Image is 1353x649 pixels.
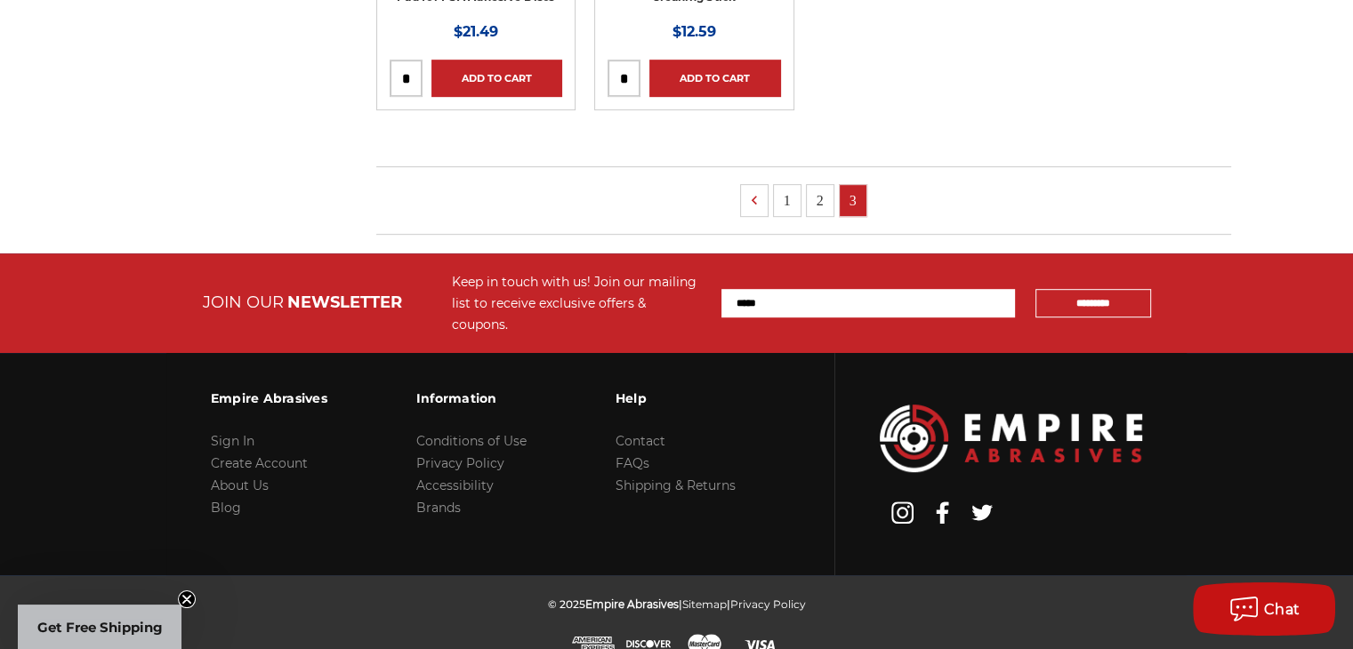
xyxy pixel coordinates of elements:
[880,405,1142,472] img: Empire Abrasives Logo Image
[616,433,665,449] a: Contact
[416,380,527,417] h3: Information
[1193,582,1335,636] button: Chat
[211,477,269,493] a: About Us
[431,60,562,97] a: Add to Cart
[211,380,327,417] h3: Empire Abrasives
[548,593,806,615] p: © 2025 | |
[203,292,284,312] span: JOIN OUR
[840,185,866,216] a: 3
[178,590,196,608] button: Close teaser
[585,597,679,611] span: Empire Abrasives
[18,605,181,649] div: Get Free ShippingClose teaser
[649,60,780,97] a: Add to Cart
[807,185,834,216] a: 2
[616,477,736,493] a: Shipping & Returns
[416,455,504,471] a: Privacy Policy
[416,500,461,516] a: Brands
[211,500,241,516] a: Blog
[774,185,801,216] a: 1
[616,380,736,417] h3: Help
[211,433,254,449] a: Sign In
[1264,601,1301,618] span: Chat
[211,455,308,471] a: Create Account
[730,597,806,611] a: Privacy Policy
[672,23,716,40] span: $12.59
[416,433,527,449] a: Conditions of Use
[287,292,402,312] span: NEWSLETTER
[452,271,704,335] div: Keep in touch with us! Join our mailing list to receive exclusive offers & coupons.
[682,597,727,611] a: Sitemap
[416,477,494,493] a: Accessibility
[37,619,163,636] span: Get Free Shipping
[616,455,649,471] a: FAQs
[454,23,498,40] span: $21.49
